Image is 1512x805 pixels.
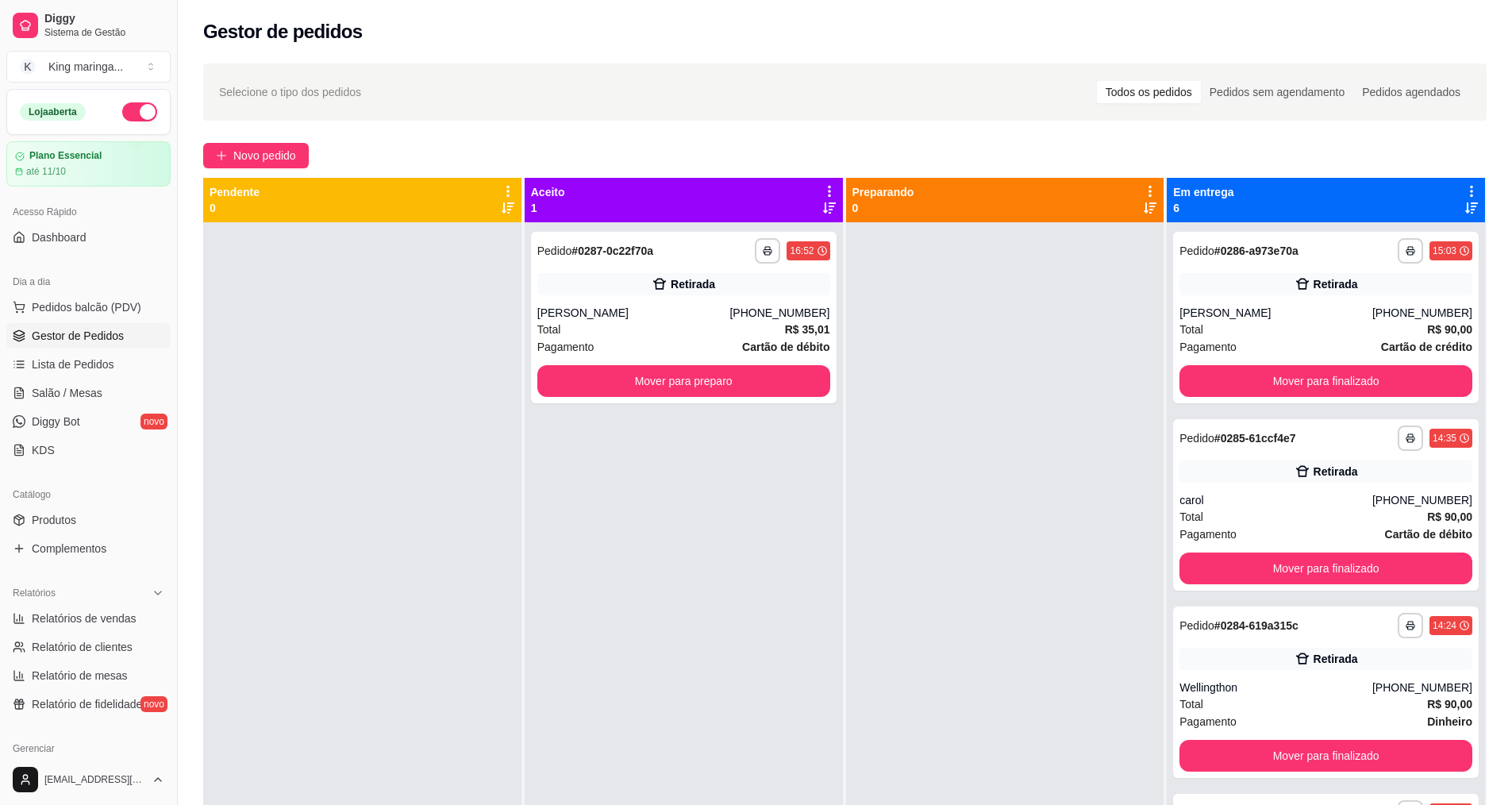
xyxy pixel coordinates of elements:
[537,245,572,257] span: Pedido
[1179,321,1203,338] span: Total
[6,761,171,799] button: [EMAIL_ADDRESS][DOMAIN_NAME]
[32,696,142,712] span: Relatório de fidelidade
[6,141,171,187] a: Plano Essencialaté 11/10
[6,269,171,295] div: Dia a dia
[1433,432,1456,445] div: 14:35
[1427,698,1472,711] strong: R$ 90,00
[32,442,55,458] span: KDS
[1372,305,1472,321] div: [PHONE_NUMBER]
[32,610,137,626] span: Relatórios de vendas
[6,606,171,631] a: Relatórios de vendas
[6,51,171,83] button: Select a team
[233,147,296,164] span: Novo pedido
[1179,338,1237,356] span: Pagamento
[219,83,361,101] span: Selecione o tipo dos pedidos
[20,59,36,75] span: K
[1214,432,1296,445] strong: # 0285-61ccf4e7
[6,507,171,533] a: Produtos
[1179,680,1372,695] div: Wellingthon
[671,276,715,292] div: Retirada
[32,668,128,684] span: Relatório de mesas
[20,103,86,121] div: Loja aberta
[6,437,171,463] a: KDS
[32,414,80,429] span: Diggy Bot
[1179,740,1472,772] button: Mover para finalizado
[48,59,123,75] div: King maringa ...
[210,184,260,200] p: Pendente
[6,199,171,225] div: Acesso Rápido
[1179,508,1203,526] span: Total
[537,305,730,321] div: [PERSON_NAME]
[729,305,829,321] div: [PHONE_NUMBER]
[742,341,829,353] strong: Cartão de débito
[6,634,171,660] a: Relatório de clientes
[1381,341,1472,353] strong: Cartão de crédito
[1427,510,1472,523] strong: R$ 90,00
[6,409,171,434] a: Diggy Botnovo
[6,352,171,377] a: Lista de Pedidos
[6,736,171,761] div: Gerenciar
[571,245,653,257] strong: # 0287-0c22f70a
[1214,245,1298,257] strong: # 0286-a973e70a
[1427,715,1472,728] strong: Dinheiro
[537,365,830,397] button: Mover para preparo
[1179,492,1372,508] div: carol
[6,6,171,44] a: DiggySistema de Gestão
[6,536,171,561] a: Complementos
[785,323,830,336] strong: R$ 35,01
[1179,526,1237,543] span: Pagamento
[203,143,309,168] button: Novo pedido
[1372,492,1472,508] div: [PHONE_NUMBER]
[1179,553,1472,584] button: Mover para finalizado
[537,321,561,338] span: Total
[1427,323,1472,336] strong: R$ 90,00
[1385,528,1472,541] strong: Cartão de débito
[32,229,87,245] span: Dashboard
[531,184,565,200] p: Aceito
[531,200,565,216] p: 1
[1314,276,1358,292] div: Retirada
[6,663,171,688] a: Relatório de mesas
[1173,200,1233,216] p: 6
[32,512,76,528] span: Produtos
[44,773,145,786] span: [EMAIL_ADDRESS][DOMAIN_NAME]
[1179,365,1472,397] button: Mover para finalizado
[210,200,260,216] p: 0
[1179,619,1214,632] span: Pedido
[32,328,124,344] span: Gestor de Pedidos
[6,482,171,507] div: Catálogo
[32,541,106,557] span: Complementos
[1372,680,1472,695] div: [PHONE_NUMBER]
[790,245,814,257] div: 16:52
[29,150,102,162] article: Plano Essencial
[1201,81,1353,103] div: Pedidos sem agendamento
[1179,432,1214,445] span: Pedido
[44,26,164,39] span: Sistema de Gestão
[1314,651,1358,667] div: Retirada
[1433,619,1456,632] div: 14:24
[13,587,56,599] span: Relatórios
[216,150,227,161] span: plus
[1173,184,1233,200] p: Em entrega
[6,323,171,349] a: Gestor de Pedidos
[1179,695,1203,713] span: Total
[1353,81,1469,103] div: Pedidos agendados
[32,385,102,401] span: Salão / Mesas
[537,338,594,356] span: Pagamento
[852,184,914,200] p: Preparando
[1179,245,1214,257] span: Pedido
[26,165,66,178] article: até 11/10
[6,295,171,320] button: Pedidos balcão (PDV)
[122,102,157,121] button: Alterar Status
[32,356,114,372] span: Lista de Pedidos
[1314,464,1358,480] div: Retirada
[6,691,171,717] a: Relatório de fidelidadenovo
[1214,619,1298,632] strong: # 0284-619a315c
[6,225,171,250] a: Dashboard
[6,380,171,406] a: Salão / Mesas
[203,19,363,44] h2: Gestor de pedidos
[1433,245,1456,257] div: 15:03
[44,12,164,26] span: Diggy
[1179,713,1237,730] span: Pagamento
[852,200,914,216] p: 0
